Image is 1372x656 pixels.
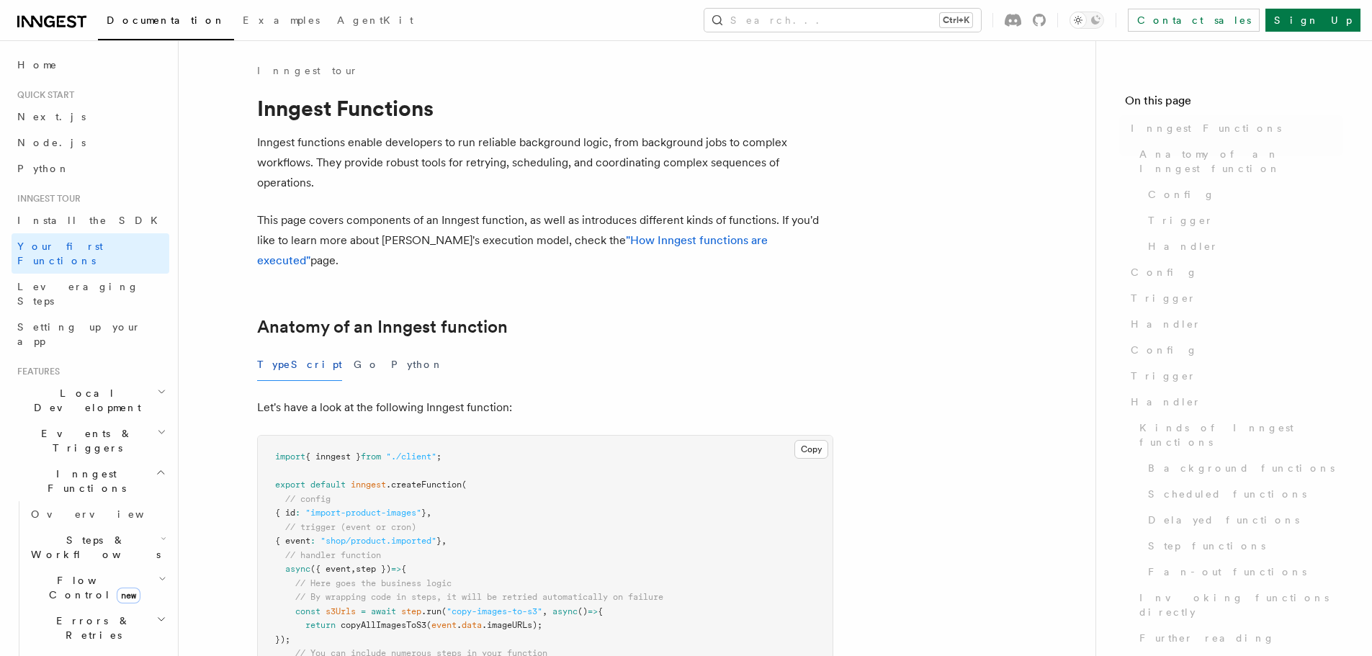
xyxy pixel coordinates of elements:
span: Anatomy of an Inngest function [1139,147,1343,176]
button: Python [391,349,444,381]
span: Local Development [12,386,157,415]
span: Step functions [1148,539,1265,553]
span: "shop/product.imported" [320,536,436,546]
span: Config [1148,187,1215,202]
span: : [295,508,300,518]
span: Config [1131,265,1198,279]
span: "copy-images-to-s3" [447,606,542,616]
span: default [310,480,346,490]
span: await [371,606,396,616]
span: { event [275,536,310,546]
a: Node.js [12,130,169,156]
h1: Inngest Functions [257,95,833,121]
a: Anatomy of an Inngest function [1134,141,1343,181]
span: s3Urls [326,606,356,616]
span: = [361,606,366,616]
span: Fan-out functions [1148,565,1306,579]
span: Trigger [1131,291,1196,305]
span: { id [275,508,295,518]
span: import [275,451,305,462]
span: Background functions [1148,461,1335,475]
span: Inngest tour [12,193,81,205]
a: Setting up your app [12,314,169,354]
span: ; [436,451,441,462]
span: => [588,606,598,616]
span: event [431,620,457,630]
span: }); [275,634,290,644]
span: Errors & Retries [25,614,156,642]
button: Copy [794,440,828,459]
span: const [295,606,320,616]
span: { inngest } [305,451,361,462]
span: Python [17,163,70,174]
span: Install the SDK [17,215,166,226]
button: Errors & Retries [25,608,169,648]
button: Search...Ctrl+K [704,9,981,32]
span: Home [17,58,58,72]
span: Flow Control [25,573,158,602]
a: Your first Functions [12,233,169,274]
span: Inngest Functions [12,467,156,495]
span: Handler [1148,239,1219,253]
a: Fan-out functions [1142,559,1343,585]
a: Trigger [1125,363,1343,389]
a: Handler [1142,233,1343,259]
a: Install the SDK [12,207,169,233]
span: Documentation [107,14,225,26]
p: Inngest functions enable developers to run reliable background logic, from background jobs to com... [257,132,833,193]
span: return [305,620,336,630]
span: step }) [356,564,391,574]
span: inngest [351,480,386,490]
span: Node.js [17,137,86,148]
span: Kinds of Inngest functions [1139,421,1343,449]
button: Go [354,349,380,381]
span: Config [1131,343,1198,357]
span: } [421,508,426,518]
span: . [457,620,462,630]
span: async [552,606,578,616]
span: "import-product-images" [305,508,421,518]
span: Leveraging Steps [17,281,139,307]
span: => [391,564,401,574]
span: Trigger [1148,213,1214,228]
span: () [578,606,588,616]
a: Anatomy of an Inngest function [257,317,508,337]
span: async [285,564,310,574]
a: Kinds of Inngest functions [1134,415,1343,455]
span: from [361,451,381,462]
span: Examples [243,14,320,26]
span: Delayed functions [1148,513,1299,527]
a: Next.js [12,104,169,130]
button: Events & Triggers [12,421,169,461]
a: Contact sales [1128,9,1260,32]
span: data [462,620,482,630]
span: Your first Functions [17,241,103,266]
span: Invoking functions directly [1139,590,1343,619]
span: Events & Triggers [12,426,157,455]
button: Toggle dark mode [1070,12,1104,29]
a: Handler [1125,389,1343,415]
a: Delayed functions [1142,507,1343,533]
span: AgentKit [337,14,413,26]
span: : [310,536,315,546]
a: Background functions [1142,455,1343,481]
span: Features [12,366,60,377]
span: ( [441,606,447,616]
a: Step functions [1142,533,1343,559]
button: TypeScript [257,349,342,381]
span: // config [285,494,331,504]
a: Invoking functions directly [1134,585,1343,625]
span: Quick start [12,89,74,101]
a: Leveraging Steps [12,274,169,314]
span: ( [426,620,431,630]
button: Inngest Functions [12,461,169,501]
button: Flow Controlnew [25,567,169,608]
span: copyAllImagesToS3 [341,620,426,630]
span: ({ event [310,564,351,574]
span: // Here goes the business logic [295,578,452,588]
span: new [117,588,140,603]
a: Python [12,156,169,181]
span: Handler [1131,317,1201,331]
span: // By wrapping code in steps, it will be retried automatically on failure [295,592,663,602]
a: Documentation [98,4,234,40]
